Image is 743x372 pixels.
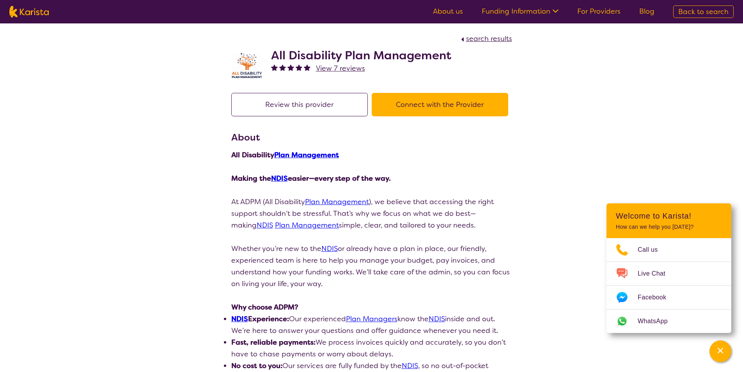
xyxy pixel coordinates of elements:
[231,100,372,109] a: Review this provider
[482,7,559,16] a: Funding Information
[231,174,391,183] strong: Making the easier—every step of the way.
[296,64,302,71] img: fullstar
[606,310,731,333] a: Web link opens in a new tab.
[231,93,368,116] button: Review this provider
[616,224,722,230] p: How can we help you [DATE]?
[606,203,731,333] div: Channel Menu
[346,314,397,324] a: Plan Managers
[638,292,676,303] span: Facebook
[709,340,731,362] button: Channel Menu
[257,221,273,230] a: NDIS
[271,48,451,62] h2: All Disability Plan Management
[279,64,286,71] img: fullstar
[9,6,49,18] img: Karista logo
[274,150,339,160] a: Plan Management
[316,62,365,74] a: View 7 reviews
[678,7,729,16] span: Back to search
[231,196,512,231] p: At ADPM (All Disability ), we believe that accessing the right support shouldn’t be stressful. Th...
[271,174,288,183] a: NDIS
[639,7,654,16] a: Blog
[402,361,418,370] a: NDIS
[231,303,298,312] strong: Why choose ADPM?
[231,243,512,290] p: Whether you’re new to the or already have a plan in place, our friendly, experienced team is here...
[231,313,512,336] li: Our experienced know the inside and out. We’re here to answer your questions and offer guidance w...
[638,268,675,279] span: Live Chat
[433,7,463,16] a: About us
[606,238,731,333] ul: Choose channel
[304,64,310,71] img: fullstar
[316,64,365,73] span: View 7 reviews
[466,34,512,43] span: search results
[673,5,734,18] a: Back to search
[231,314,289,324] strong: Experience:
[275,221,339,230] a: Plan Management
[231,336,512,360] li: We process invoices quickly and accurately, so you don’t have to chase payments or worry about de...
[638,244,667,256] span: Call us
[577,7,621,16] a: For Providers
[459,34,512,43] a: search results
[231,361,282,370] strong: No cost to you:
[287,64,294,71] img: fullstar
[271,64,278,71] img: fullstar
[616,211,722,221] h2: Welcome to Karista!
[231,314,248,324] a: NDIS
[305,197,369,206] a: Plan Management
[231,150,339,160] strong: All Disability
[638,315,677,327] span: WhatsApp
[231,51,262,81] img: at5vqv0lot2lggohlylh.jpg
[372,93,508,116] button: Connect with the Provider
[231,130,512,144] h3: About
[372,100,512,109] a: Connect with the Provider
[231,338,316,347] strong: Fast, reliable payments:
[429,314,445,324] a: NDIS
[321,244,338,253] a: NDIS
